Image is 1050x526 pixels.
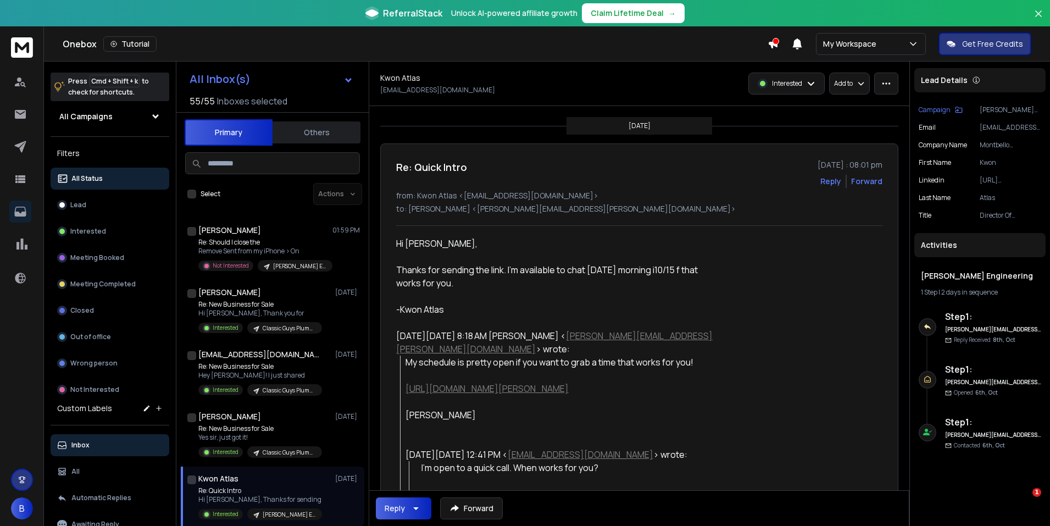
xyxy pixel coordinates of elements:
button: Close banner [1031,7,1046,33]
h1: Kwon Atlas [380,73,420,84]
button: Tutorial [103,36,157,52]
button: Wrong person [51,352,169,374]
p: Montbello Organizing Committee (MOC) [980,141,1041,150]
p: Interested [213,324,238,332]
p: Contacted [954,441,1005,450]
p: Re: New Business for Sale [198,300,322,309]
div: [PERSON_NAME] [405,408,717,422]
p: Re: Should I close the [198,238,330,247]
button: Primary [185,119,273,146]
div: [DATE][DATE] 12:41 PM < > wrote: [405,448,717,461]
span: 8th, Oct [993,336,1015,344]
span: → [668,8,676,19]
button: Forward [440,497,503,519]
p: Interested [213,386,238,394]
p: [PERSON_NAME] Engineering [273,262,326,270]
div: | [921,288,1039,297]
p: Closed [70,306,94,315]
p: Meeting Booked [70,253,124,262]
p: Out of office [70,333,111,341]
span: 55 / 55 [190,95,215,108]
p: Re: Quick Intro [198,486,322,495]
button: Reply [376,497,431,519]
p: Last Name [919,193,951,202]
button: Lead [51,194,169,216]
span: B [11,497,33,519]
span: 1 [1032,488,1041,497]
h6: [PERSON_NAME][EMAIL_ADDRESS][PERSON_NAME][DOMAIN_NAME] [945,431,1041,439]
p: Get Free Credits [962,38,1023,49]
h6: Step 1 : [945,363,1041,376]
button: All [51,461,169,483]
span: 6th, Oct [975,389,998,396]
h1: [PERSON_NAME] [198,287,261,298]
h6: [PERSON_NAME][EMAIL_ADDRESS][PERSON_NAME][DOMAIN_NAME] [945,325,1041,334]
h3: Inboxes selected [217,95,287,108]
p: Automatic Replies [71,494,131,502]
span: Cmd + Shift + k [90,75,140,87]
p: [PERSON_NAME] Engineering [980,106,1041,114]
p: [DATE] [629,121,651,130]
p: [EMAIL_ADDRESS][DOMAIN_NAME] [980,123,1041,132]
p: Company Name [919,141,967,150]
button: Others [273,120,360,145]
button: Meeting Booked [51,247,169,269]
p: Remove Sent from my iPhone > On [198,247,330,256]
button: Automatic Replies [51,487,169,509]
iframe: Intercom live chat [1010,488,1036,514]
button: Interested [51,220,169,242]
div: Forward [851,176,882,187]
p: Interested [213,510,238,518]
h1: [PERSON_NAME] [198,411,261,422]
button: Reply [820,176,841,187]
button: Inbox [51,434,169,456]
p: Inbox [71,441,90,450]
p: Interested [213,448,238,456]
p: Not Interested [70,385,119,394]
a: [EMAIL_ADDRESS][DOMAIN_NAME] [508,449,653,461]
p: title [919,211,931,220]
button: Out of office [51,326,169,348]
p: Campaign [919,106,951,114]
p: My Workspace [823,38,881,49]
p: Hi [PERSON_NAME], Thank you for [198,309,322,318]
p: Lead [70,201,86,209]
p: Reply Received [954,336,1015,344]
p: linkedin [919,176,945,185]
p: [DATE] [335,288,360,297]
p: Director Of Economic Development [980,211,1041,220]
h3: Filters [51,146,169,161]
p: [DATE] [335,350,360,359]
div: Hi [PERSON_NAME], Thanks for sending the link. I'm available to chat [DATE] morning i10/15 f that... [396,237,717,316]
p: [DATE] [335,412,360,421]
h1: [PERSON_NAME] Engineering [921,270,1039,281]
h6: Step 1 : [945,416,1041,429]
p: 01:59 PM [332,226,360,235]
h1: All Campaigns [59,111,113,122]
p: Opened [954,389,998,397]
p: Re: New Business for Sale [198,362,322,371]
button: All Inbox(s) [181,68,362,90]
p: Hey [PERSON_NAME]! I just shared [198,371,322,380]
p: All [71,467,80,476]
p: Lead Details [921,75,968,86]
p: All Status [71,174,103,183]
a: [URL][DOMAIN_NAME][PERSON_NAME] [405,383,569,395]
button: Get Free Credits [939,33,1031,55]
h1: All Inbox(s) [190,74,251,85]
button: All Campaigns [51,106,169,128]
p: Classic Guys Plumbing [263,324,315,333]
p: [EMAIL_ADDRESS][DOMAIN_NAME] [380,86,495,95]
button: Claim Lifetime Deal→ [582,3,685,23]
h1: Kwon Atlas [198,473,238,484]
button: Campaign [919,106,963,114]
p: Email [919,123,936,132]
span: 1 Step [921,287,937,297]
span: ReferralStack [383,7,442,20]
p: to: [PERSON_NAME] <[PERSON_NAME][EMAIL_ADDRESS][PERSON_NAME][DOMAIN_NAME]> [396,203,882,214]
h1: Re: Quick Intro [396,159,467,175]
div: Onebox [63,36,768,52]
span: 2 days in sequence [941,287,998,297]
p: Atlas [980,193,1041,202]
